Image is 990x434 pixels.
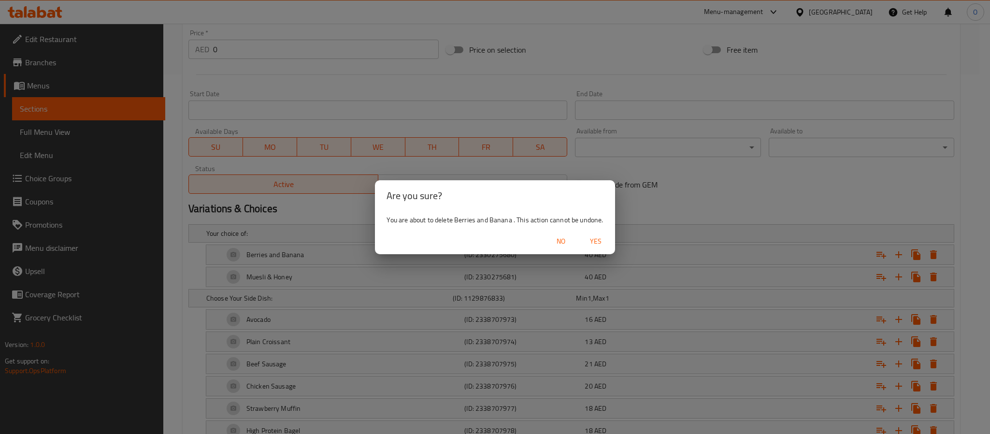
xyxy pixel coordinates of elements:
[549,235,573,247] span: No
[580,232,611,250] button: Yes
[375,211,615,229] div: You are about to delete Berries and Banana . This action cannot be undone.
[545,232,576,250] button: No
[584,235,607,247] span: Yes
[387,188,603,203] h2: Are you sure?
